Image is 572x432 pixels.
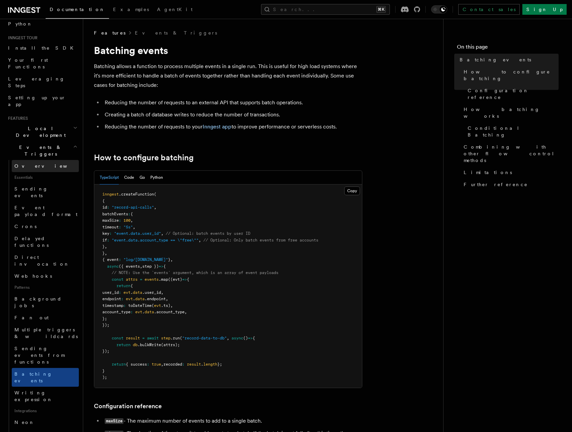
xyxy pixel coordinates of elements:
[180,336,182,340] span: (
[8,57,48,69] span: Your first Functions
[107,238,109,242] span: :
[128,303,152,308] span: toDateTime
[161,231,163,236] span: ,
[12,324,79,342] a: Multiple triggers & wildcards
[119,225,121,229] span: :
[133,225,135,229] span: ,
[14,273,52,279] span: Webhooks
[154,192,156,197] span: (
[102,316,107,321] span: };
[431,5,447,13] button: Toggle dark mode
[468,87,559,101] span: Configuration reference
[102,375,107,380] span: );
[5,73,79,92] a: Leveraging Steps
[102,238,107,242] span: if
[12,312,79,324] a: Fan out
[5,35,38,41] span: Inngest tour
[119,290,121,295] span: :
[133,290,142,295] span: data
[166,296,168,301] span: ,
[112,238,199,242] span: "event.data.account_type == \"free\""
[14,296,62,308] span: Background jobs
[112,336,123,340] span: const
[170,336,180,340] span: .run
[461,178,559,191] a: Further reference
[14,327,78,339] span: Multiple triggers & wildcards
[464,144,559,164] span: Combining with other flow control methods
[126,362,147,367] span: { success
[12,293,79,312] a: Background jobs
[161,336,170,340] span: step
[5,42,79,54] a: Install the SDK
[170,303,173,308] span: ,
[12,270,79,282] a: Webhooks
[161,303,170,308] span: .ts)
[112,362,126,367] span: return
[113,7,149,12] span: Examples
[102,225,119,229] span: timeout
[140,264,142,269] span: ,
[5,125,73,139] span: Local Development
[464,68,559,82] span: How to configure batching
[8,76,65,88] span: Leveraging Steps
[464,169,512,176] span: Limitations
[253,336,255,340] span: {
[142,336,145,340] span: =
[135,310,142,314] span: evt
[468,125,559,138] span: Conditional Batching
[14,390,53,402] span: Writing expression
[14,236,49,248] span: Delayed functions
[102,205,107,210] span: id
[231,336,243,340] span: async
[102,244,105,249] span: }
[154,205,156,210] span: ,
[5,54,79,73] a: Your first Functions
[119,192,154,197] span: .createFunction
[261,4,390,15] button: Search...⌘K
[461,141,559,166] a: Combining with other flow control methods
[123,257,168,262] span: "log/[DOMAIN_NAME]"
[12,342,79,368] a: Sending events from functions
[12,406,79,416] span: Integrations
[458,4,520,15] a: Contact sales
[14,315,49,320] span: Fan out
[116,283,131,288] span: return
[112,205,154,210] span: "record-api-calls"
[465,85,559,103] a: Configuration reference
[145,296,166,301] span: .endpoint
[464,181,528,188] span: Further reference
[147,362,149,367] span: :
[217,362,222,367] span: };
[8,21,33,26] span: Python
[147,336,159,340] span: await
[8,95,66,107] span: Setting up your app
[112,270,278,275] span: // NOTE: Use the `events` argument, which is an array of event payloads
[135,30,217,36] a: Events & Triggers
[199,238,201,242] span: ,
[5,116,28,121] span: Features
[142,290,161,295] span: .user_id
[14,205,77,217] span: Event payload format
[376,6,386,13] kbd: ⌘K
[12,368,79,387] a: Batching events
[163,264,166,269] span: {
[461,66,559,85] a: How to configure batching
[5,92,79,110] a: Setting up your app
[14,224,37,229] span: Crons
[109,231,112,236] span: :
[112,277,123,282] span: const
[121,296,123,301] span: :
[150,171,163,184] button: Python
[114,231,161,236] span: "event.data.user_id"
[182,362,185,367] span: :
[94,44,362,56] h1: Batching events
[46,2,109,19] a: Documentation
[102,199,105,203] span: {
[119,257,121,262] span: :
[152,362,161,367] span: true
[138,342,161,347] span: .bulkWrite
[94,401,162,411] a: Configuration reference
[152,303,154,308] span: (
[5,122,79,141] button: Local Development
[161,342,180,347] span: (attrs);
